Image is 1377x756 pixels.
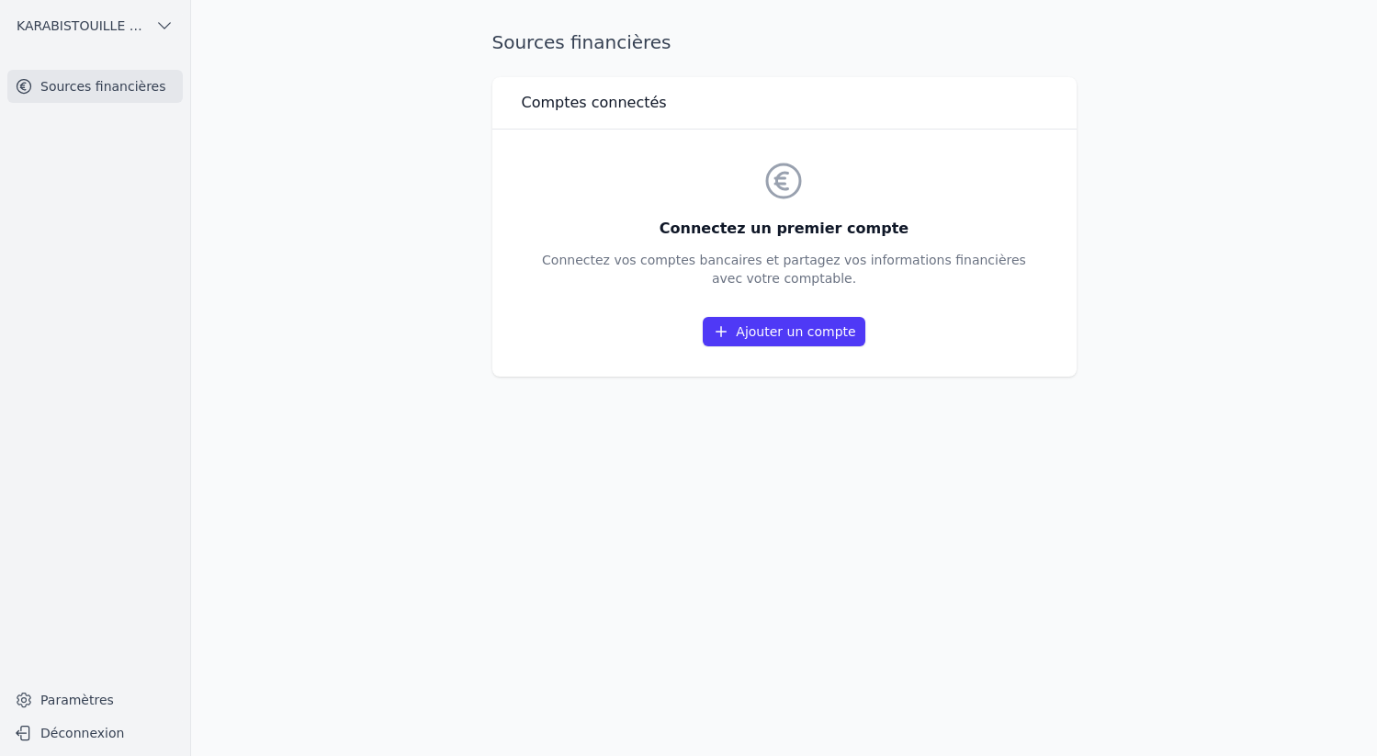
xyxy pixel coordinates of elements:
p: Connectez vos comptes bancaires et partagez vos informations financières avec votre comptable. [542,251,1026,288]
a: Paramètres [7,685,183,715]
button: Déconnexion [7,718,183,748]
button: KARABISTOUILLE SRL [7,11,183,40]
span: KARABISTOUILLE SRL [17,17,148,35]
h3: Connectez un premier compte [542,218,1026,240]
h3: Comptes connectés [522,92,667,114]
a: Ajouter un compte [703,317,864,346]
a: Sources financières [7,70,183,103]
h1: Sources financières [492,29,672,55]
